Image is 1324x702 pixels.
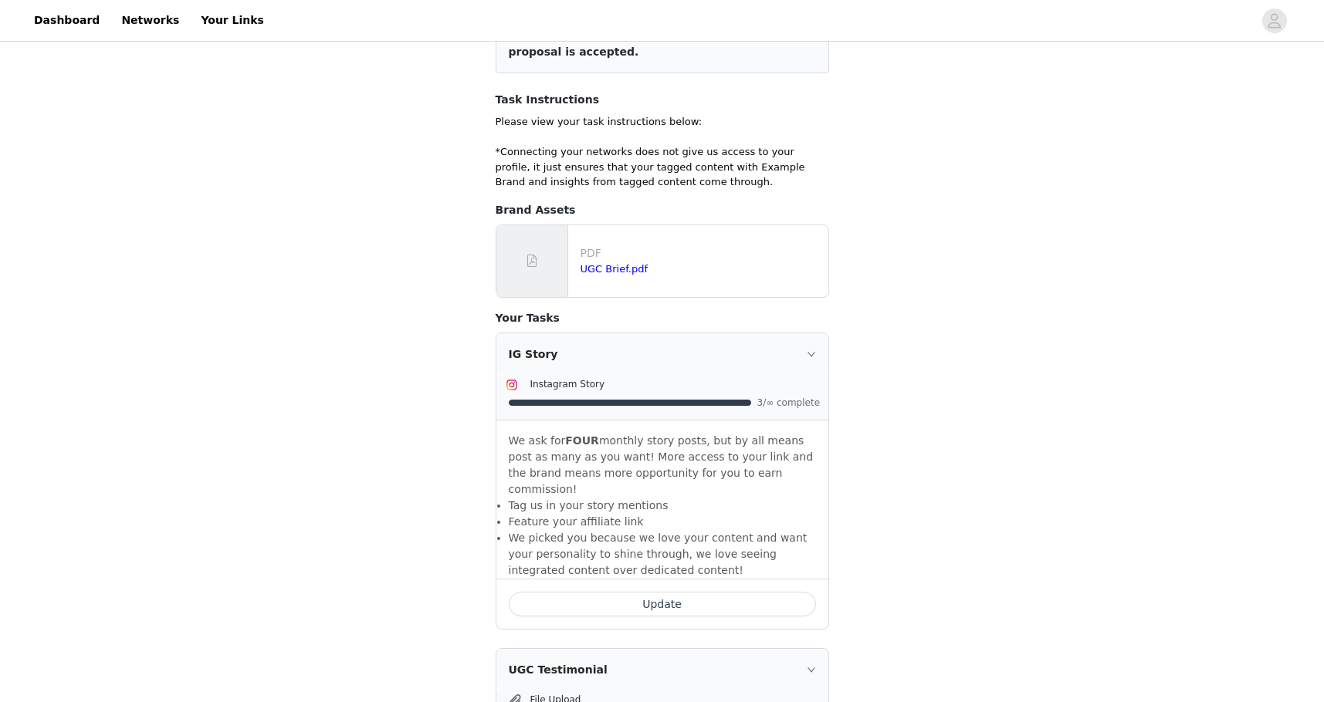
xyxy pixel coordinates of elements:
i: icon: right [807,349,816,359]
div: icon: rightIG Story [496,333,828,375]
p: Please view your task instructions below: [496,114,829,130]
span: Instagram Story [530,379,605,390]
a: Your Links [191,3,273,38]
li: Tag us in your story mentions [509,498,816,514]
span: 3/∞ complete [757,398,819,407]
li: Feature your affiliate link [509,514,816,530]
a: Networks [112,3,188,38]
h4: Your Tasks [496,310,829,326]
h4: Task Instructions [496,92,829,108]
img: Instagram Icon [506,379,518,391]
a: UGC Brief.pdf [581,263,648,275]
div: icon: rightUGC Testimonial [496,649,828,690]
p: PDF [581,245,822,262]
strong: FOUR [565,434,599,447]
a: Dashboard [25,3,109,38]
h4: Brand Assets [496,202,829,218]
li: We picked you because we love your content and want your personality to shine through, we love se... [509,530,816,579]
p: *Connecting your networks does not give us access to your profile, it just ensures that your tagg... [496,144,829,190]
div: avatar [1267,8,1282,33]
button: Update [509,592,816,616]
i: icon: right [807,665,816,674]
p: We ask for monthly story posts, but by all means post as many as you want! More access to your li... [509,433,816,498]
